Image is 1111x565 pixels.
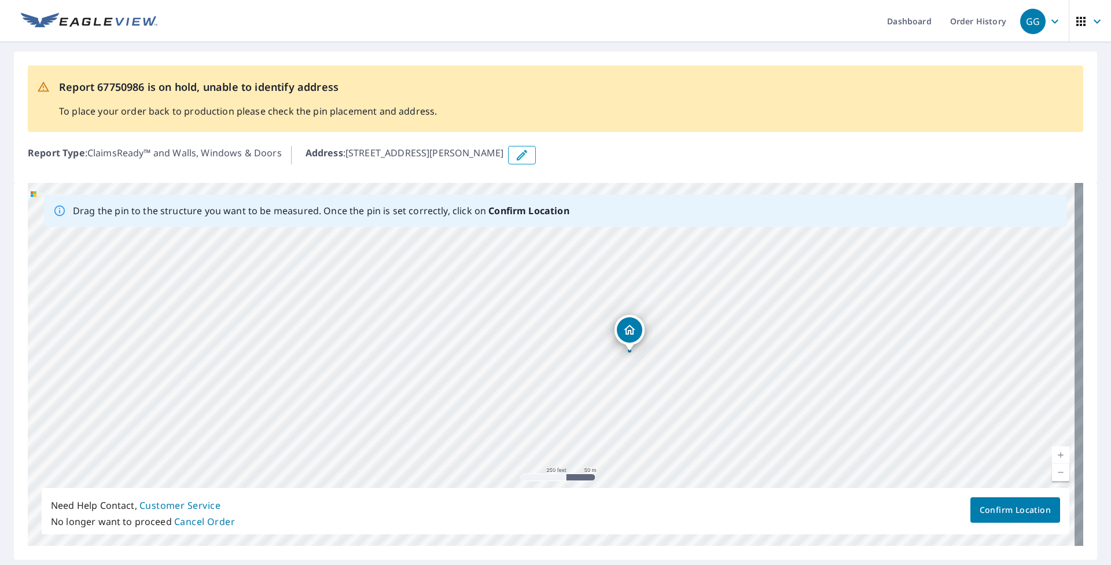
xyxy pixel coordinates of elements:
[28,146,282,164] p: : ClaimsReady™ and Walls, Windows & Doors
[306,146,343,159] b: Address
[1052,446,1069,464] a: Current Level 17, Zoom In
[139,497,220,513] button: Customer Service
[1020,9,1046,34] div: GG
[28,146,85,159] b: Report Type
[980,503,1051,518] span: Confirm Location
[174,513,236,530] button: Cancel Order
[306,146,504,164] p: : [STREET_ADDRESS][PERSON_NAME]
[970,497,1060,523] button: Confirm Location
[488,204,569,217] b: Confirm Location
[615,315,645,351] div: Dropped pin, building 1, Residential property, 6420 Ganzer Rd E Denton, TX 76207
[1052,464,1069,481] a: Current Level 17, Zoom Out
[51,513,235,530] p: No longer want to proceed
[73,204,569,218] p: Drag the pin to the structure you want to be measured. Once the pin is set correctly, click on
[59,79,437,95] p: Report 67750986 is on hold, unable to identify address
[51,497,235,513] p: Need Help Contact,
[21,13,157,30] img: EV Logo
[59,104,437,118] p: To place your order back to production please check the pin placement and address.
